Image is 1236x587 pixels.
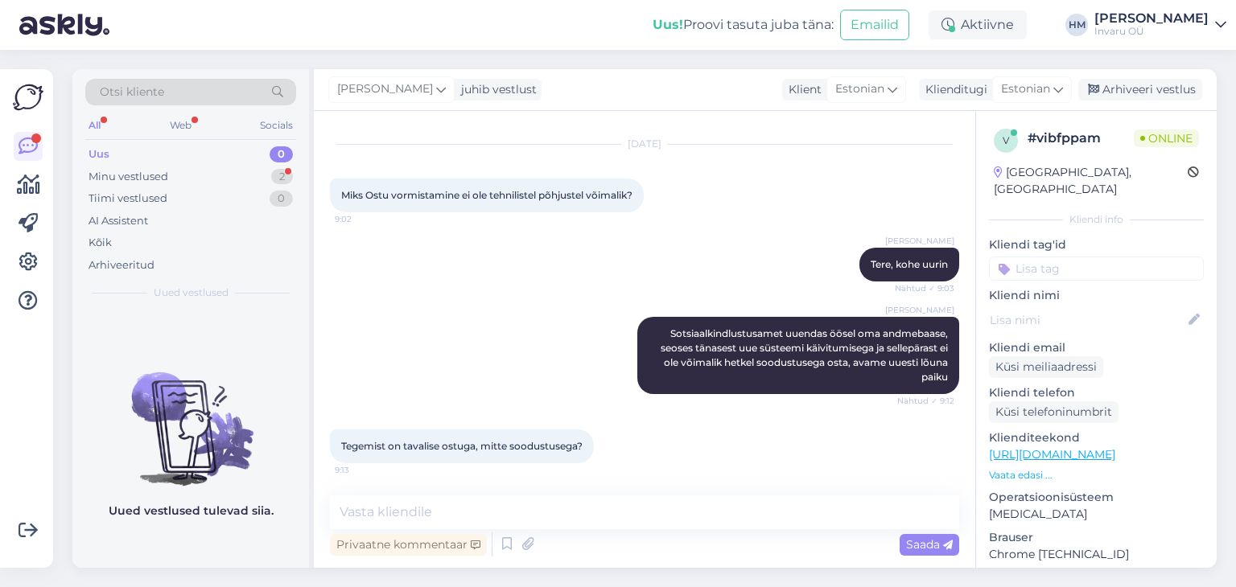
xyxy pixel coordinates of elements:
img: Askly Logo [13,82,43,113]
div: # vibfppam [1028,129,1134,148]
p: Chrome [TECHNICAL_ID] [989,546,1204,563]
p: Kliendi nimi [989,287,1204,304]
div: [GEOGRAPHIC_DATA], [GEOGRAPHIC_DATA] [994,164,1188,198]
div: [PERSON_NAME] [1094,12,1209,25]
p: [MEDICAL_DATA] [989,506,1204,523]
p: Brauser [989,529,1204,546]
span: Uued vestlused [154,285,229,300]
div: Kliendi info [989,212,1204,227]
div: Klienditugi [919,81,987,98]
div: All [85,115,104,136]
p: Kliendi email [989,339,1204,356]
span: Estonian [835,80,884,98]
div: Proovi tasuta juba täna: [653,15,834,35]
div: Minu vestlused [89,169,168,185]
span: [PERSON_NAME] [885,304,954,316]
div: Klient [782,81,822,98]
div: Aktiivne [929,10,1027,39]
b: Uus! [653,17,683,32]
p: Uued vestlused tulevad siia. [109,503,274,519]
span: [PERSON_NAME] [337,80,433,98]
img: No chats [72,343,309,488]
span: Miks Ostu vormistamine ei ole tehnilistel põhjustel võimalik? [341,189,632,201]
span: Saada [906,537,953,552]
div: 0 [270,191,293,207]
input: Lisa nimi [990,311,1185,329]
span: v [1003,134,1009,146]
div: Arhiveeri vestlus [1078,79,1202,101]
span: Tere, kohe uurin [871,258,948,270]
p: Kliendi tag'id [989,236,1204,253]
div: Web [167,115,195,136]
div: Socials [257,115,296,136]
span: Online [1134,129,1199,147]
p: Klienditeekond [989,429,1204,446]
div: HM [1065,14,1088,36]
p: Kliendi telefon [989,384,1204,401]
input: Lisa tag [989,257,1204,281]
span: Sotsiaalkindlustusamet uuendas öösel oma andmebaase, seoses tänasest uue süsteemi käivitumisega j... [661,327,950,383]
span: [PERSON_NAME] [885,235,954,247]
span: Nähtud ✓ 9:03 [894,282,954,294]
div: Invaru OÜ [1094,25,1209,38]
span: Nähtud ✓ 9:12 [894,395,954,407]
div: Privaatne kommentaar [330,534,487,556]
span: Tegemist on tavalise ostuga, mitte soodustusega? [341,440,583,452]
div: 0 [270,146,293,162]
a: [PERSON_NAME]Invaru OÜ [1094,12,1226,38]
div: juhib vestlust [455,81,537,98]
div: Arhiveeritud [89,257,154,273]
div: AI Assistent [89,213,148,229]
p: Vaata edasi ... [989,468,1204,482]
div: Kõik [89,235,112,251]
a: [URL][DOMAIN_NAME] [989,447,1115,462]
button: Emailid [840,10,909,40]
div: 2 [271,169,293,185]
div: Uus [89,146,109,162]
span: Estonian [1001,80,1050,98]
span: 9:13 [335,464,395,476]
div: Küsi telefoninumbrit [989,401,1119,423]
div: [DATE] [330,137,959,151]
p: Operatsioonisüsteem [989,489,1204,506]
div: Tiimi vestlused [89,191,167,207]
span: Otsi kliente [100,84,164,101]
div: Küsi meiliaadressi [989,356,1103,378]
span: 9:02 [335,213,395,225]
